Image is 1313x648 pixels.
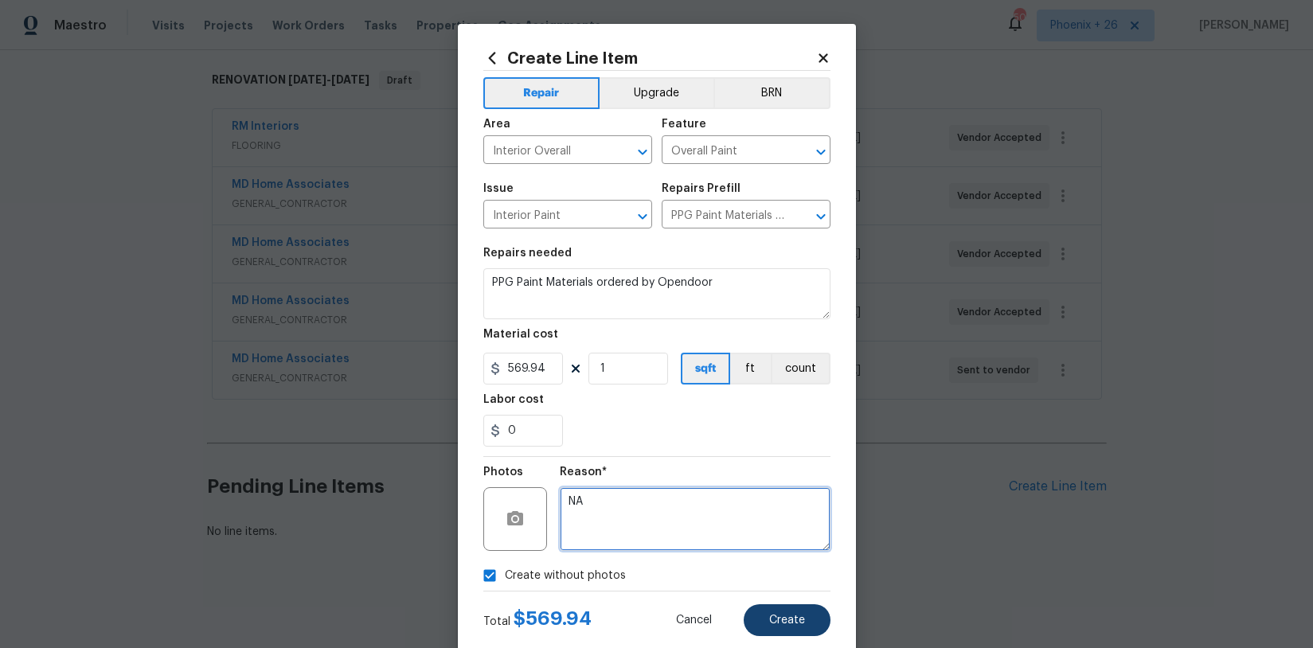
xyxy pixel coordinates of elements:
[810,141,832,163] button: Open
[483,119,510,130] h5: Area
[769,615,805,627] span: Create
[600,77,713,109] button: Upgrade
[662,183,741,194] h5: Repairs Prefill
[681,353,730,385] button: sqft
[810,205,832,228] button: Open
[483,183,514,194] h5: Issue
[744,604,830,636] button: Create
[560,487,830,551] textarea: NA
[483,77,600,109] button: Repair
[713,77,830,109] button: BRN
[631,205,654,228] button: Open
[662,119,706,130] h5: Feature
[483,466,523,478] h5: Photos
[651,604,737,636] button: Cancel
[676,615,712,627] span: Cancel
[483,49,816,67] h2: Create Line Item
[483,329,558,340] h5: Material cost
[483,248,572,259] h5: Repairs needed
[483,268,830,319] textarea: PPG Paint Materials ordered by Opendoor
[483,394,544,405] h5: Labor cost
[483,611,592,630] div: Total
[560,466,607,478] h5: Reason*
[514,609,592,628] span: $ 569.94
[730,353,771,385] button: ft
[771,353,830,385] button: count
[505,568,626,584] span: Create without photos
[631,141,654,163] button: Open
